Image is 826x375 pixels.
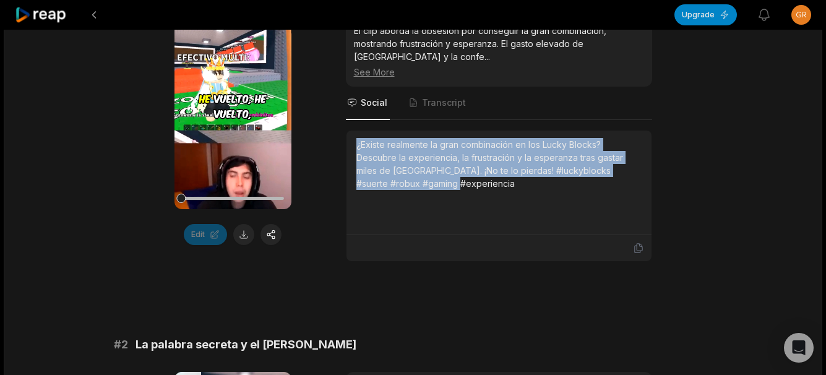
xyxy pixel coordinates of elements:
video: Your browser does not support mp4 format. [174,1,291,209]
span: # 2 [114,336,128,353]
button: Edit [184,224,227,245]
span: La palabra secreta y el [PERSON_NAME] [136,336,356,353]
div: Open Intercom Messenger [784,333,814,363]
span: Social [361,97,387,109]
span: Transcript [422,97,466,109]
div: ¿Existe realmente la gran combinación en los Lucky Blocks? Descubre la experiencia, la frustració... [356,138,642,190]
nav: Tabs [346,87,652,120]
div: See More [354,66,644,79]
div: El clip aborda la obsesión por conseguir la gran combinación, mostrando frustración y esperanza. ... [354,24,644,79]
button: Upgrade [674,4,737,25]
